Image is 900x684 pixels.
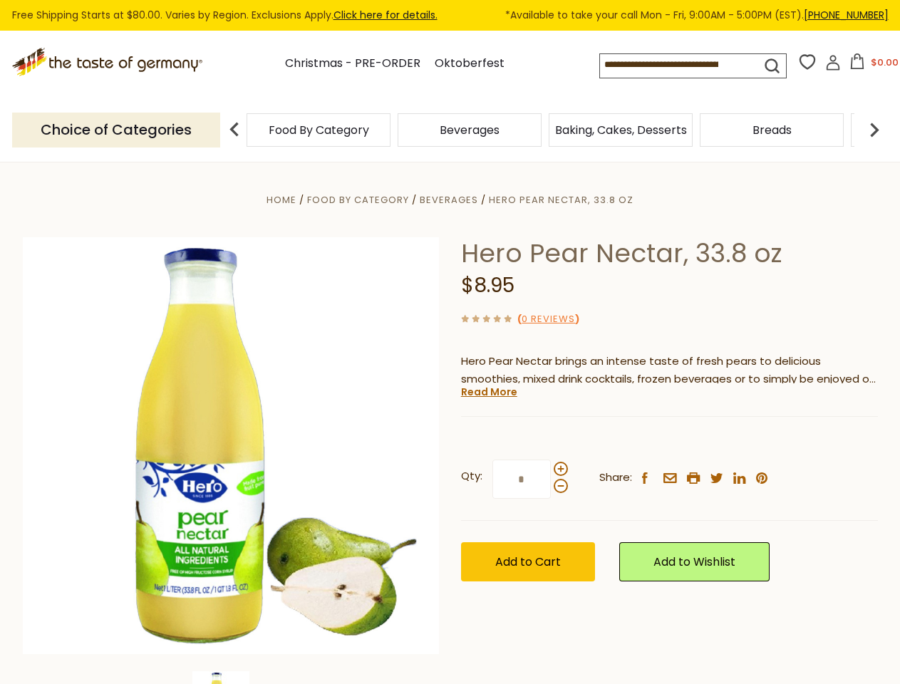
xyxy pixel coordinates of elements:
[517,312,579,326] span: ( )
[220,115,249,144] img: previous arrow
[461,385,517,399] a: Read More
[804,8,889,22] a: [PHONE_NUMBER]
[461,467,482,485] strong: Qty:
[461,271,514,299] span: $8.95
[489,193,633,207] a: Hero Pear Nectar, 33.8 oz
[269,125,369,135] a: Food By Category
[420,193,478,207] a: Beverages
[555,125,687,135] a: Baking, Cakes, Desserts
[522,312,575,327] a: 0 Reviews
[435,54,505,73] a: Oktoberfest
[752,125,792,135] a: Breads
[599,469,632,487] span: Share:
[440,125,500,135] a: Beverages
[461,542,595,581] button: Add to Cart
[333,8,438,22] a: Click here for details.
[12,113,220,147] p: Choice of Categories
[307,193,409,207] a: Food By Category
[860,115,889,144] img: next arrow
[619,542,770,581] a: Add to Wishlist
[505,7,889,24] span: *Available to take your call Mon - Fri, 9:00AM - 5:00PM (EST).
[267,193,296,207] a: Home
[495,554,561,570] span: Add to Cart
[12,7,889,24] div: Free Shipping Starts at $80.00. Varies by Region. Exclusions Apply.
[461,353,878,388] p: Hero Pear Nectar brings an intense taste of fresh pears to delicious smoothies, mixed drink cockt...
[23,237,440,654] img: Hero Pear Nectar, 33.8 oz
[461,237,878,269] h1: Hero Pear Nectar, 33.8 oz
[871,56,899,69] span: $0.00
[492,460,551,499] input: Qty:
[285,54,420,73] a: Christmas - PRE-ORDER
